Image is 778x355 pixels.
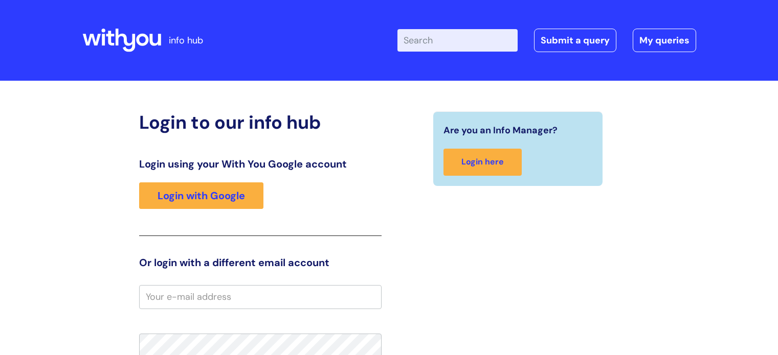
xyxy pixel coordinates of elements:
[397,29,518,52] input: Search
[443,149,522,176] a: Login here
[139,256,382,269] h3: Or login with a different email account
[633,29,696,52] a: My queries
[534,29,616,52] a: Submit a query
[169,32,203,49] p: info hub
[139,285,382,309] input: Your e-mail address
[139,158,382,170] h3: Login using your With You Google account
[443,122,558,138] span: Are you an Info Manager?
[139,111,382,133] h2: Login to our info hub
[139,182,263,209] a: Login with Google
